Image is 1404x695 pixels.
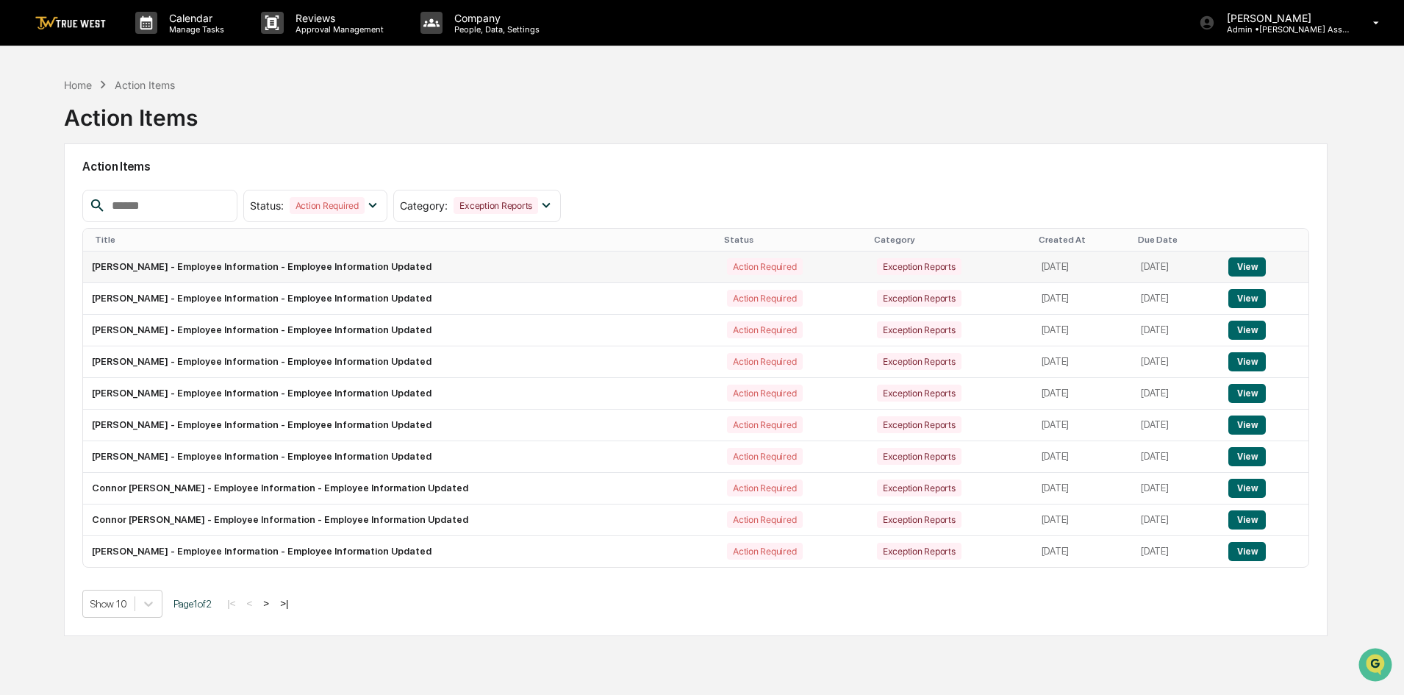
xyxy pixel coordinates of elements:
td: [PERSON_NAME] - Employee Information - Employee Information Updated [83,441,718,473]
div: Action Items [115,79,175,91]
button: View [1228,321,1266,340]
span: Page 1 of 2 [173,598,212,610]
button: View [1228,542,1266,561]
a: View [1228,388,1266,399]
div: Status [724,235,862,245]
td: [DATE] [1132,283,1219,315]
td: [DATE] [1033,378,1132,410]
td: [PERSON_NAME] - Employee Information - Employee Information Updated [83,346,718,378]
div: Exception Reports [454,197,538,214]
p: Manage Tasks [157,24,232,35]
div: Exception Reports [877,543,961,560]
img: 1746055101610-c473b297-6a78-478c-a979-82029cc54cd1 [15,113,41,139]
a: View [1228,482,1266,493]
div: Due Date [1138,235,1214,245]
td: [DATE] [1132,441,1219,473]
td: [DATE] [1132,536,1219,567]
a: View [1228,546,1266,557]
div: Action Required [727,448,802,465]
td: [PERSON_NAME] - Employee Information - Employee Information Updated [83,536,718,567]
td: [DATE] [1132,346,1219,378]
div: Action Required [727,480,802,496]
a: Powered byPylon [104,249,178,260]
td: [DATE] [1033,505,1132,536]
div: Action Required [727,511,802,528]
button: View [1228,416,1266,435]
p: Admin • [PERSON_NAME] Asset Management [1215,24,1352,35]
div: 🔎 [15,215,26,227]
div: Action Required [727,258,802,275]
div: Title [95,235,712,245]
p: How can we help? [15,31,268,54]
div: Action Required [727,543,802,560]
td: [PERSON_NAME] - Employee Information - Employee Information Updated [83,410,718,441]
td: [DATE] [1132,315,1219,346]
button: Start new chat [250,117,268,135]
div: Action Required [727,416,802,433]
iframe: Open customer support [1357,646,1397,686]
button: View [1228,289,1266,308]
a: 🗄️Attestations [101,179,188,206]
button: View [1228,510,1266,530]
a: 🔎Data Lookup [9,207,99,234]
button: View [1228,257,1266,277]
a: 🖐️Preclearance [9,179,101,206]
span: Data Lookup [29,213,93,228]
h2: Action Items [82,160,1309,174]
td: [DATE] [1132,505,1219,536]
td: [DATE] [1033,315,1132,346]
p: Reviews [284,12,391,24]
img: logo [35,16,106,30]
p: People, Data, Settings [443,24,547,35]
a: View [1228,514,1266,525]
div: Start new chat [50,113,241,127]
div: 🗄️ [107,187,118,199]
td: [DATE] [1132,378,1219,410]
td: [DATE] [1132,473,1219,505]
a: View [1228,261,1266,272]
div: Action Required [727,385,802,402]
a: View [1228,324,1266,335]
div: Exception Reports [877,385,961,402]
div: Exception Reports [877,511,961,528]
td: [PERSON_NAME] - Employee Information - Employee Information Updated [83,252,718,283]
td: [DATE] [1033,410,1132,441]
div: Exception Reports [877,258,961,275]
td: [DATE] [1033,536,1132,567]
span: Category : [400,199,448,212]
div: Created At [1039,235,1126,245]
a: View [1228,451,1266,462]
a: View [1228,419,1266,430]
div: 🖐️ [15,187,26,199]
div: Category [874,235,1027,245]
span: Attestations [121,185,182,200]
div: Action Items [64,93,198,131]
button: |< [223,597,240,610]
p: Calendar [157,12,232,24]
a: View [1228,293,1266,304]
div: Action Required [727,353,802,370]
button: < [243,597,257,610]
div: Home [64,79,92,91]
button: View [1228,479,1266,498]
div: Exception Reports [877,321,961,338]
td: Connor [PERSON_NAME] - Employee Information - Employee Information Updated [83,505,718,536]
span: Preclearance [29,185,95,200]
button: View [1228,352,1266,371]
a: View [1228,356,1266,367]
td: [PERSON_NAME] - Employee Information - Employee Information Updated [83,315,718,346]
td: Connor [PERSON_NAME] - Employee Information - Employee Information Updated [83,473,718,505]
div: We're available if you need us! [50,127,186,139]
td: [DATE] [1132,410,1219,441]
p: Approval Management [284,24,391,35]
span: Status : [250,199,284,212]
button: > [259,597,273,610]
td: [PERSON_NAME] - Employee Information - Employee Information Updated [83,283,718,315]
td: [DATE] [1033,441,1132,473]
div: Exception Reports [877,353,961,370]
p: [PERSON_NAME] [1215,12,1352,24]
div: Action Required [727,321,802,338]
td: [DATE] [1033,283,1132,315]
button: View [1228,447,1266,466]
td: [DATE] [1033,473,1132,505]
